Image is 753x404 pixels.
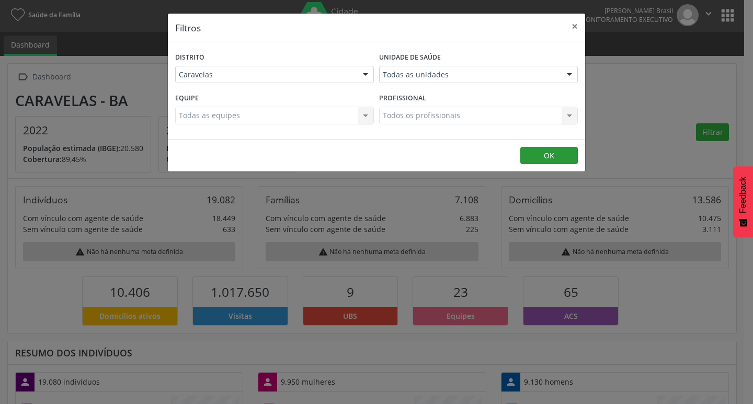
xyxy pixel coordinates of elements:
[179,70,352,80] span: Caravelas
[175,90,199,107] label: Equipe
[733,166,753,237] button: Feedback - Mostrar pesquisa
[379,90,426,107] label: Profissional
[379,50,441,66] label: Unidade de saúde
[738,177,748,213] span: Feedback
[175,50,204,66] label: Distrito
[520,147,578,165] button: OK
[383,70,556,80] span: Todas as unidades
[175,21,201,34] h5: Filtros
[564,14,585,39] button: Close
